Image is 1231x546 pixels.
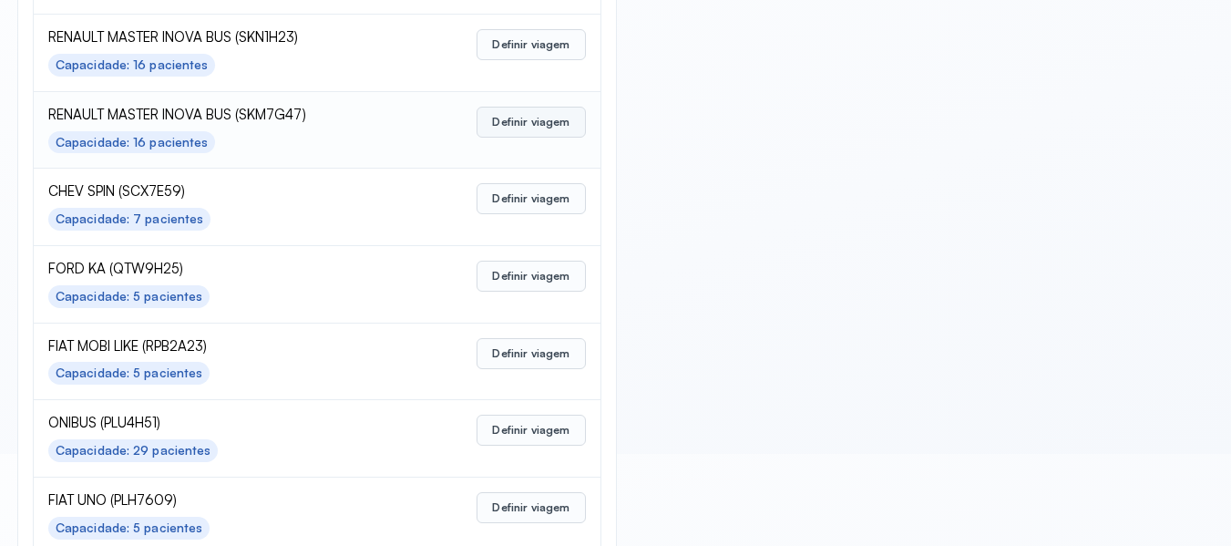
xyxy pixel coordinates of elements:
[48,261,425,278] span: FORD KA (QTW9H25)
[477,261,585,292] button: Definir viagem
[477,492,585,523] button: Definir viagem
[56,135,208,150] div: Capacidade: 16 pacientes
[56,57,208,73] div: Capacidade: 16 pacientes
[477,183,585,214] button: Definir viagem
[477,338,585,369] button: Definir viagem
[56,443,210,458] div: Capacidade: 29 pacientes
[56,289,202,304] div: Capacidade: 5 pacientes
[48,492,425,510] span: FIAT UNO (PLH7609)
[477,29,585,60] button: Definir viagem
[56,520,202,536] div: Capacidade: 5 pacientes
[477,107,585,138] button: Definir viagem
[48,107,425,124] span: RENAULT MASTER INOVA BUS (SKM7G47)
[56,366,202,381] div: Capacidade: 5 pacientes
[48,183,425,201] span: CHEV SPIN (SCX7E59)
[477,415,585,446] button: Definir viagem
[48,415,425,432] span: ONIBUS (PLU4H51)
[48,338,425,355] span: FIAT MOBI LIKE (RPB2A23)
[56,211,203,227] div: Capacidade: 7 pacientes
[48,29,425,46] span: RENAULT MASTER INOVA BUS (SKN1H23)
